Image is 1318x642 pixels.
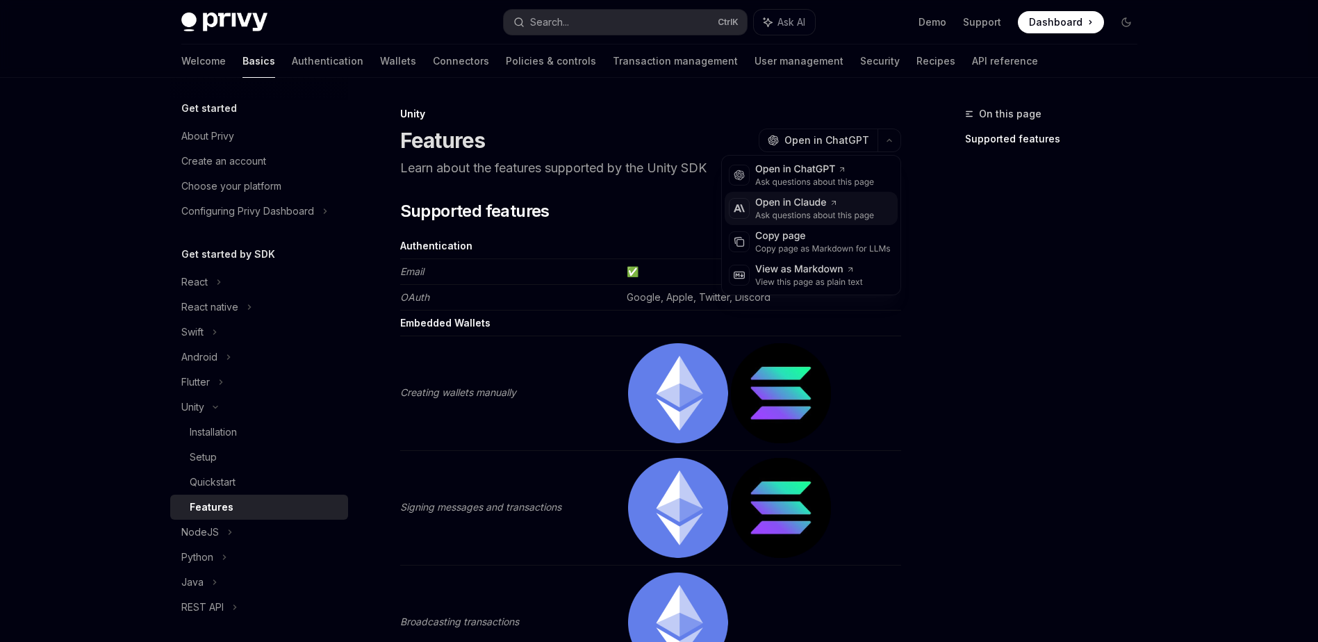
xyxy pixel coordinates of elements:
a: Welcome [181,44,226,78]
strong: Embedded Wallets [400,317,491,329]
a: Dashboard [1018,11,1104,33]
button: Ask AI [754,10,815,35]
a: Supported features [965,128,1148,150]
div: Ask questions about this page [755,176,874,188]
div: Unity [181,399,204,415]
div: Android [181,349,217,365]
div: View this page as plain text [755,277,863,288]
em: Email [400,265,424,277]
img: ethereum.png [628,458,728,558]
button: Search...CtrlK [504,10,747,35]
em: Broadcasting transactions [400,616,519,627]
strong: Authentication [400,240,472,252]
a: Choose your platform [170,174,348,199]
h5: Get started by SDK [181,246,275,263]
div: Search... [530,14,569,31]
div: Installation [190,424,237,441]
div: Configuring Privy Dashboard [181,203,314,220]
em: Signing messages and transactions [400,501,561,513]
img: solana.png [731,458,831,558]
td: ✅ [621,259,901,285]
a: Authentication [292,44,363,78]
div: About Privy [181,128,234,145]
td: Google, Apple, Twitter, Discord [621,285,901,311]
div: Python [181,549,213,566]
a: Setup [170,445,348,470]
a: Demo [919,15,946,29]
a: Installation [170,420,348,445]
button: Open in ChatGPT [759,129,878,152]
div: Quickstart [190,474,236,491]
div: Ask questions about this page [755,210,874,221]
span: Ask AI [777,15,805,29]
span: Dashboard [1029,15,1082,29]
a: Create an account [170,149,348,174]
div: React native [181,299,238,315]
a: User management [755,44,843,78]
div: View as Markdown [755,263,863,277]
div: Copy page [755,229,891,243]
h5: Get started [181,100,237,117]
div: Setup [190,449,217,466]
a: Security [860,44,900,78]
span: Supported features [400,200,550,222]
a: Quickstart [170,470,348,495]
a: Policies & controls [506,44,596,78]
a: Connectors [433,44,489,78]
em: Creating wallets manually [400,386,516,398]
a: API reference [972,44,1038,78]
p: Learn about the features supported by the Unity SDK [400,158,901,178]
img: dark logo [181,13,267,32]
a: Basics [242,44,275,78]
a: Wallets [380,44,416,78]
div: Features [190,499,233,516]
div: Java [181,574,204,591]
a: About Privy [170,124,348,149]
div: Open in Claude [755,196,874,210]
div: Create an account [181,153,266,170]
div: React [181,274,208,290]
div: NodeJS [181,524,219,541]
a: Transaction management [613,44,738,78]
div: Unity [400,107,901,121]
span: On this page [979,106,1041,122]
button: Toggle dark mode [1115,11,1137,33]
span: Ctrl K [718,17,739,28]
div: Flutter [181,374,210,390]
img: ethereum.png [628,343,728,443]
div: Copy page as Markdown for LLMs [755,243,891,254]
div: Swift [181,324,204,340]
img: solana.png [731,343,831,443]
a: Features [170,495,348,520]
a: Recipes [916,44,955,78]
div: REST API [181,599,224,616]
a: Support [963,15,1001,29]
span: Open in ChatGPT [784,133,869,147]
div: Open in ChatGPT [755,163,874,176]
em: OAuth [400,291,429,303]
div: Choose your platform [181,178,281,195]
h1: Features [400,128,486,153]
